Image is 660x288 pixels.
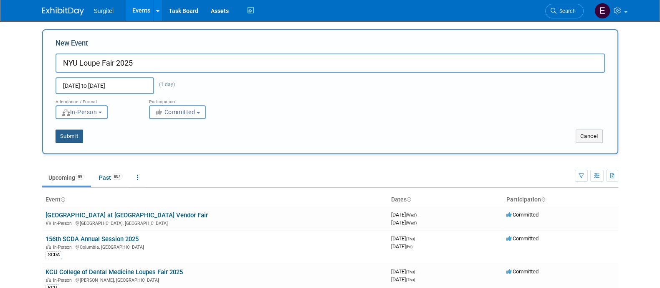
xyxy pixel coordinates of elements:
a: Past867 [93,170,129,186]
span: [DATE] [391,235,417,242]
a: 156th SCDA Annual Session 2025 [46,235,139,243]
span: Committed [506,235,539,242]
button: Committed [149,105,206,119]
span: [DATE] [391,219,417,226]
div: Columbia, [GEOGRAPHIC_DATA] [46,243,384,250]
div: [GEOGRAPHIC_DATA], [GEOGRAPHIC_DATA] [46,219,384,226]
button: Submit [56,130,83,143]
img: In-Person Event [46,278,51,282]
span: - [418,212,419,218]
div: SCDA [46,251,62,259]
a: Sort by Event Name [61,196,65,203]
label: New Event [56,38,88,51]
div: Participation: [149,94,230,105]
span: (Thu) [406,270,415,274]
button: In-Person [56,105,108,119]
span: In-Person [53,221,74,226]
span: [DATE] [391,243,412,250]
a: [GEOGRAPHIC_DATA] at [GEOGRAPHIC_DATA] Vendor Fair [46,212,208,219]
span: [DATE] [391,268,417,275]
span: - [416,268,417,275]
span: 89 [76,173,85,180]
span: In-Person [61,109,97,115]
span: (Wed) [406,221,417,225]
span: Committed [506,212,539,218]
span: (Thu) [406,237,415,241]
div: Attendance / Format: [56,94,137,105]
span: (Fri) [406,245,412,249]
span: Surgitel [94,8,114,14]
span: [DATE] [391,212,419,218]
button: Cancel [576,130,603,143]
span: Search [556,8,576,14]
span: In-Person [53,278,74,283]
a: Search [545,4,584,18]
a: Sort by Participation Type [541,196,545,203]
span: (Wed) [406,213,417,217]
a: KCU College of Dental Medicine Loupes Fair 2025 [46,268,183,276]
th: Participation [503,193,618,207]
input: Name of Trade Show / Conference [56,54,605,73]
img: ExhibitDay [42,7,84,15]
span: - [416,235,417,242]
img: In-Person Event [46,221,51,225]
div: [PERSON_NAME], [GEOGRAPHIC_DATA] [46,276,384,283]
input: Start Date - End Date [56,77,154,94]
span: (1 day) [154,82,175,87]
span: In-Person [53,245,74,250]
img: Event Coordinator [594,3,610,19]
span: Committed [155,109,195,115]
span: 867 [111,173,123,180]
span: (Thu) [406,278,415,282]
span: Committed [506,268,539,275]
a: Upcoming89 [42,170,91,186]
a: Sort by Start Date [407,196,411,203]
img: In-Person Event [46,245,51,249]
span: [DATE] [391,276,415,283]
th: Event [42,193,388,207]
th: Dates [388,193,503,207]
